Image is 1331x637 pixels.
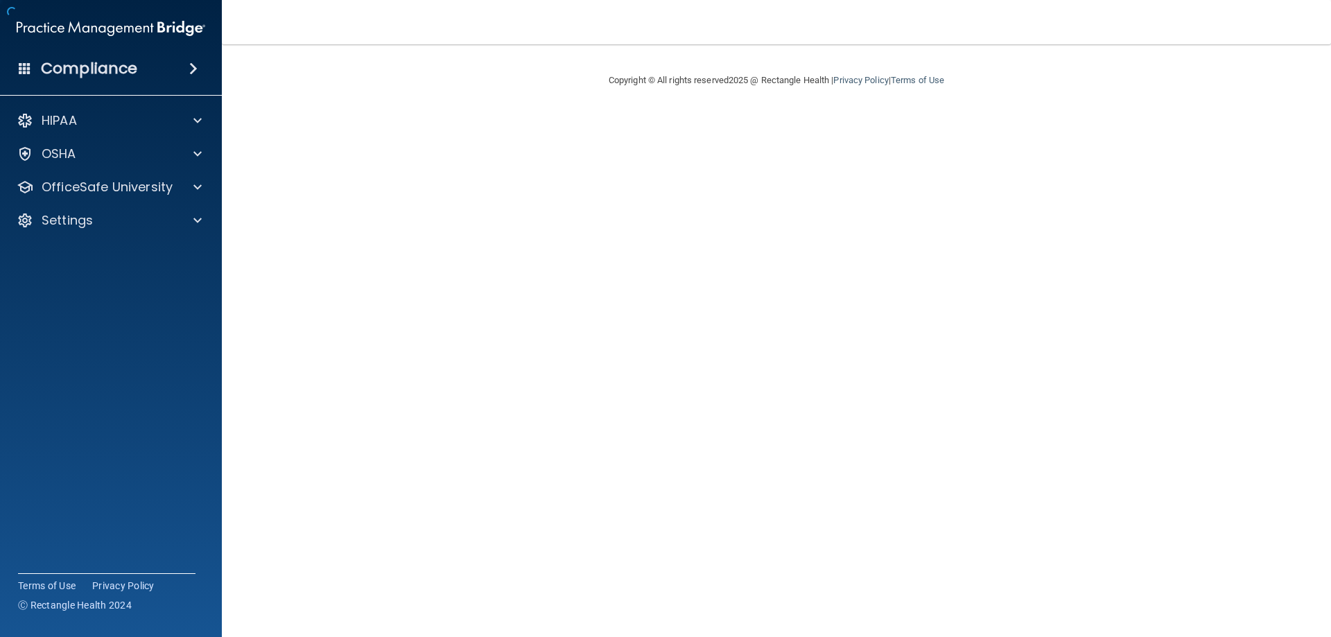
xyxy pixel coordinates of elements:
a: HIPAA [17,112,202,129]
p: Settings [42,212,93,229]
a: Terms of Use [18,579,76,593]
a: OfficeSafe University [17,179,202,195]
a: Terms of Use [891,75,944,85]
div: Copyright © All rights reserved 2025 @ Rectangle Health | | [523,58,1029,103]
p: OSHA [42,146,76,162]
a: OSHA [17,146,202,162]
p: HIPAA [42,112,77,129]
a: Privacy Policy [833,75,888,85]
a: Settings [17,212,202,229]
img: PMB logo [17,15,205,42]
h4: Compliance [41,59,137,78]
a: Privacy Policy [92,579,155,593]
span: Ⓒ Rectangle Health 2024 [18,598,132,612]
p: OfficeSafe University [42,179,173,195]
